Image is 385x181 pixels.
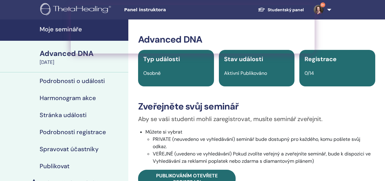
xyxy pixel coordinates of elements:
p: Aby se vaši studenti mohli zaregistrovat, musíte seminář zveřejnit. [138,114,375,124]
h4: Stránka události [40,111,87,119]
span: Osobně [143,70,161,76]
h4: Publikovat [40,162,70,170]
li: Můžete si vybrat [145,128,375,165]
li: VEŘEJNÉ (uvedeno ve vyhledávání) Pokud zvolíte veřejný a zveřejníte seminář, bude k dispozici ve ... [153,150,375,165]
span: Registrace [305,55,337,63]
li: PRIVATE (neuvedeno ve vyhledávání) seminář bude dostupný pro každého, komu pošlete svůj odkaz. [153,136,375,150]
h4: Podrobnosti o události [40,77,105,85]
h4: Harmonogram akce [40,94,96,102]
span: Stav události [224,55,263,63]
span: 9+ [320,2,325,7]
h4: Moje semináře [40,26,125,33]
span: Typ události [143,55,180,63]
span: 0/14 [305,70,314,76]
h3: Zveřejněte svůj seminář [138,101,375,112]
iframe: Intercom live chat banner [71,5,315,54]
a: Advanced DNA[DATE] [36,48,128,66]
h4: Podrobnosti registrace [40,128,106,136]
a: Studentský panel [253,4,309,16]
h4: Spravovat účastníky [40,145,98,153]
img: default.jpg [314,5,323,15]
img: logo.png [40,3,113,17]
iframe: Intercom live chat [364,160,379,175]
div: Advanced DNA [40,48,125,59]
div: [DATE] [40,59,125,66]
span: Aktivní Publikováno [224,70,267,76]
